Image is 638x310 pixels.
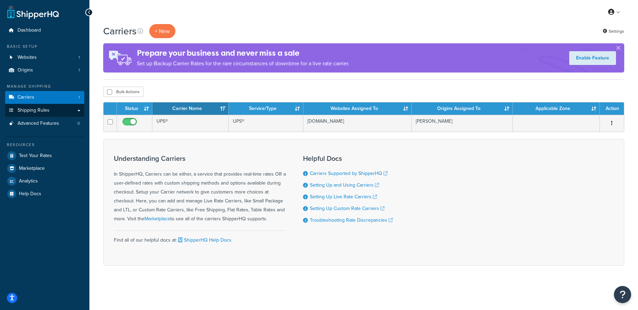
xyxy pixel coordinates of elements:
a: Websites 1 [5,51,84,64]
p: Set up Backup Carrier Rates for the rare circumstances of downtime for a live rate carrier. [137,59,349,68]
h1: Carriers [103,24,137,38]
span: Carriers [18,95,34,100]
a: Origins 1 [5,64,84,77]
span: Marketplace [19,166,45,171]
button: Open Resource Center [614,286,631,303]
span: Websites [18,55,37,60]
span: Test Your Rates [19,153,52,159]
span: 1 [78,67,80,73]
li: Origins [5,64,84,77]
div: In ShipperHQ, Carriers can be either, a service that provides real-time rates OR a user-defined r... [114,155,286,223]
th: Status: activate to sort column ascending [117,102,152,115]
a: Dashboard [5,24,84,37]
span: Origins [18,67,33,73]
th: Service/Type: activate to sort column ascending [229,102,303,115]
li: Carriers [5,91,84,104]
a: Settings [603,26,624,36]
th: Origins Assigned To: activate to sort column ascending [412,102,513,115]
span: Dashboard [18,27,41,33]
a: Test Your Rates [5,150,84,162]
span: Analytics [19,178,38,184]
a: Analytics [5,175,84,187]
a: Marketplace [144,215,170,222]
h3: Understanding Carriers [114,155,286,162]
div: Basic Setup [5,44,84,49]
button: + New [149,24,175,38]
span: 1 [78,95,80,100]
div: Find all of our helpful docs at: [114,230,286,245]
a: Shipping Rules [5,104,84,117]
a: Marketplace [5,162,84,175]
a: Troubleshooting Rate Discrepancies [310,217,393,224]
th: Applicable Zone: activate to sort column ascending [513,102,600,115]
div: Resources [5,142,84,148]
a: Advanced Features 0 [5,117,84,130]
a: Carriers 1 [5,91,84,104]
button: Bulk Actions [103,87,143,97]
h3: Helpful Docs [303,155,393,162]
a: Setting Up Live Rate Carriers [310,193,377,200]
a: Setting Up and Using Carriers [310,181,379,189]
h4: Prepare your business and never miss a sale [137,47,349,59]
td: UPS® [152,115,229,132]
td: [PERSON_NAME] [412,115,513,132]
th: Websites Assigned To: activate to sort column ascending [303,102,412,115]
a: Help Docs [5,188,84,200]
th: Carrier Name: activate to sort column ascending [152,102,229,115]
span: 0 [77,121,80,126]
td: [DOMAIN_NAME] [303,115,412,132]
span: 1 [78,55,80,60]
span: Help Docs [19,191,41,197]
li: Advanced Features [5,117,84,130]
a: ShipperHQ Help Docs [177,236,231,244]
a: Setting Up Custom Rate Carriers [310,205,385,212]
a: Enable Feature [569,51,616,65]
span: Shipping Rules [18,108,50,113]
li: Websites [5,51,84,64]
a: ShipperHQ Home [7,5,59,19]
img: ad-rules-rateshop-fe6ec290ccb7230408bd80ed9643f0289d75e0ffd9eb532fc0e269fcd187b520.png [103,43,137,73]
td: UPS® [229,115,303,132]
div: Manage Shipping [5,84,84,89]
span: Advanced Features [18,121,59,126]
th: Action [600,102,624,115]
a: Carriers Supported by ShipperHQ [310,170,388,177]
